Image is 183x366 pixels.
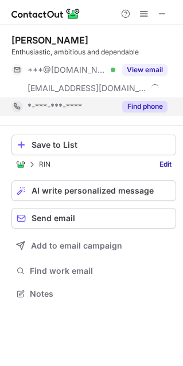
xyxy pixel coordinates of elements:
[11,135,176,155] button: Save to List
[11,180,176,201] button: AI write personalized message
[11,263,176,279] button: Find work email
[11,208,176,229] button: Send email
[155,159,176,170] a: Edit
[11,34,88,46] div: [PERSON_NAME]
[28,65,107,75] span: ***@[DOMAIN_NAME]
[39,160,50,168] p: RIN
[30,266,172,276] span: Find work email
[16,160,25,169] img: ContactOut
[30,289,172,299] span: Notes
[11,47,176,57] div: Enthusiastic, ambitious and dependable
[11,7,80,21] img: ContactOut v5.3.10
[11,286,176,302] button: Notes
[11,235,176,256] button: Add to email campaign
[122,101,168,112] button: Reveal Button
[32,140,171,149] div: Save to List
[122,64,168,76] button: Reveal Button
[32,186,154,195] span: AI write personalized message
[32,214,75,223] span: Send email
[28,83,147,93] span: [EMAIL_ADDRESS][DOMAIN_NAME]
[31,241,122,250] span: Add to email campaign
